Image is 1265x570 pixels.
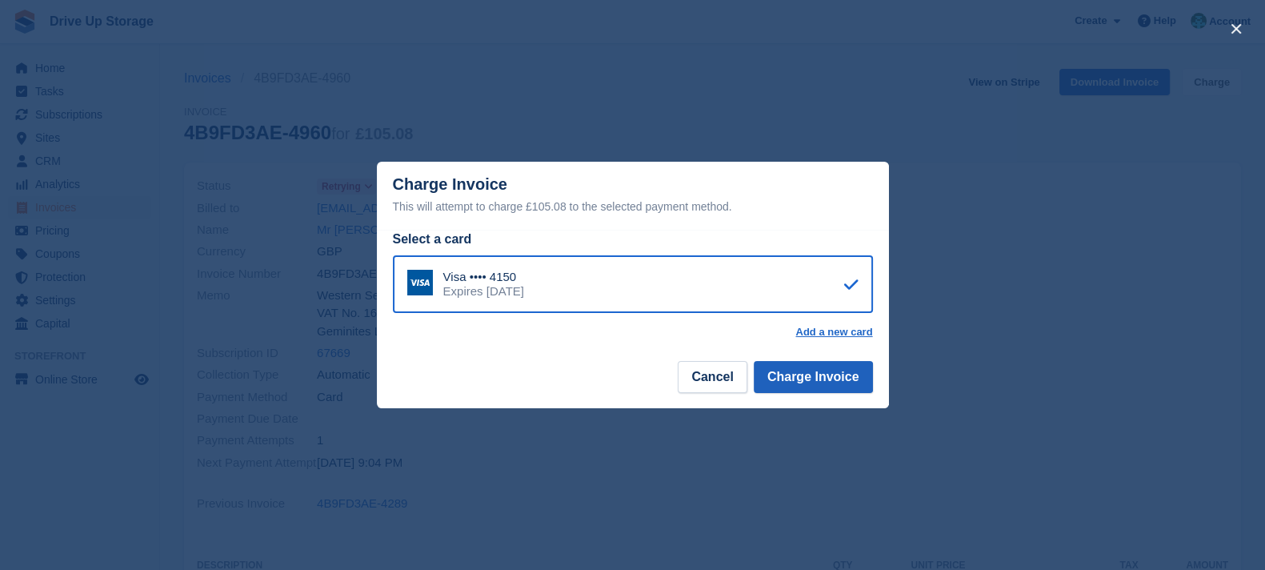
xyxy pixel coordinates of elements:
div: Expires [DATE] [443,284,524,299]
a: Add a new card [795,326,872,339]
button: Cancel [678,361,747,393]
img: Visa Logo [407,270,433,295]
div: Charge Invoice [393,175,873,216]
div: This will attempt to charge £105.08 to the selected payment method. [393,197,873,216]
button: close [1223,16,1249,42]
button: Charge Invoice [754,361,873,393]
div: Visa •••• 4150 [443,270,524,284]
div: Select a card [393,230,873,249]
